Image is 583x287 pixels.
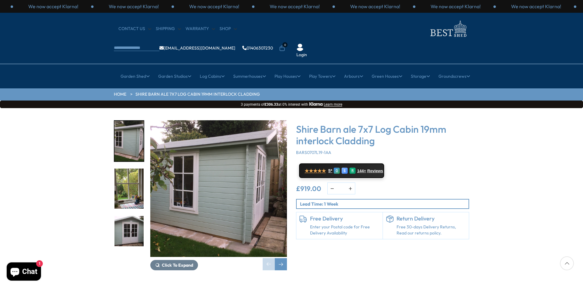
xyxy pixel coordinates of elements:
div: 1 / 11 [150,120,287,270]
div: 1 / 3 [94,3,174,10]
img: Barnsdale_3_4855ff5d-416b-49fb-b135-f2c42e7340e7_200x200.jpg [114,169,144,209]
inbox-online-store-chat: Shopify online store chat [5,262,43,282]
p: We now accept Klarna! [350,3,400,10]
a: Garden Studios [158,69,191,84]
div: R [349,168,356,174]
a: Summerhouses [233,69,266,84]
div: 3 / 11 [114,215,144,257]
div: 3 / 3 [13,3,94,10]
p: We now accept Klarna! [270,3,320,10]
a: Shop [220,26,237,32]
a: Play Towers [309,69,336,84]
a: Garden Shed [121,69,150,84]
div: 3 / 3 [254,3,335,10]
h3: Shire Barn ale 7x7 Log Cabin 19mm interlock Cladding [296,123,469,147]
img: logo [427,19,469,39]
div: 1 / 11 [114,120,144,162]
span: 144+ [357,169,366,173]
a: Arbours [344,69,363,84]
span: Reviews [367,169,383,173]
span: BARS0707L19-1AA [296,150,331,155]
div: G [334,168,340,174]
div: Previous slide [263,258,275,270]
ins: £919.00 [296,185,321,192]
a: 01406307230 [242,46,273,50]
div: Next slide [275,258,287,270]
span: 0 [282,42,288,47]
h6: Return Delivery [397,215,466,222]
div: 3 / 3 [496,3,576,10]
p: Lead Time: 1 Week [300,201,469,207]
p: We now accept Klarna! [189,3,239,10]
div: 2 / 3 [415,3,496,10]
p: We now accept Klarna! [511,3,561,10]
div: E [342,168,348,174]
a: 0 [279,45,285,51]
a: Groundscrews [438,69,470,84]
img: Barnsdale_ef622831-4fbb-42f2-b578-2a342bac17f4_200x200.jpg [114,216,144,256]
h6: Free Delivery [310,215,380,222]
div: 1 / 3 [335,3,415,10]
a: HOME [114,91,126,97]
a: ★★★★★ 5* G E R 144+ Reviews [299,163,384,178]
a: Log Cabins [200,69,225,84]
a: Storage [411,69,430,84]
span: ★★★★★ [305,168,326,174]
a: Play Houses [274,69,301,84]
p: We now accept Klarna! [431,3,481,10]
a: Shipping [156,26,181,32]
img: Barnsdale_2_cea6fa23-7322-4614-ab76-fb9754416e1c_200x200.jpg [114,121,144,161]
p: We now accept Klarna! [109,3,159,10]
span: Click To Expand [162,262,193,268]
a: Login [296,52,307,58]
a: Shire Barn ale 7x7 Log Cabin 19mm interlock Cladding [135,91,260,97]
a: Enter your Postal code for Free Delivery Availability [310,224,380,236]
a: CONTACT US [118,26,151,32]
a: [EMAIL_ADDRESS][DOMAIN_NAME] [159,46,235,50]
a: Warranty [186,26,215,32]
div: 2 / 3 [174,3,254,10]
img: Shire Barn ale 7x7 Log Cabin 19mm interlock Cladding - Best Shed [150,120,287,257]
p: We now accept Klarna! [28,3,78,10]
img: User Icon [296,44,304,51]
a: Green Houses [372,69,402,84]
p: Free 30-days Delivery Returns, Read our returns policy. [397,224,466,236]
div: 2 / 11 [114,168,144,210]
button: Click To Expand [150,260,198,270]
